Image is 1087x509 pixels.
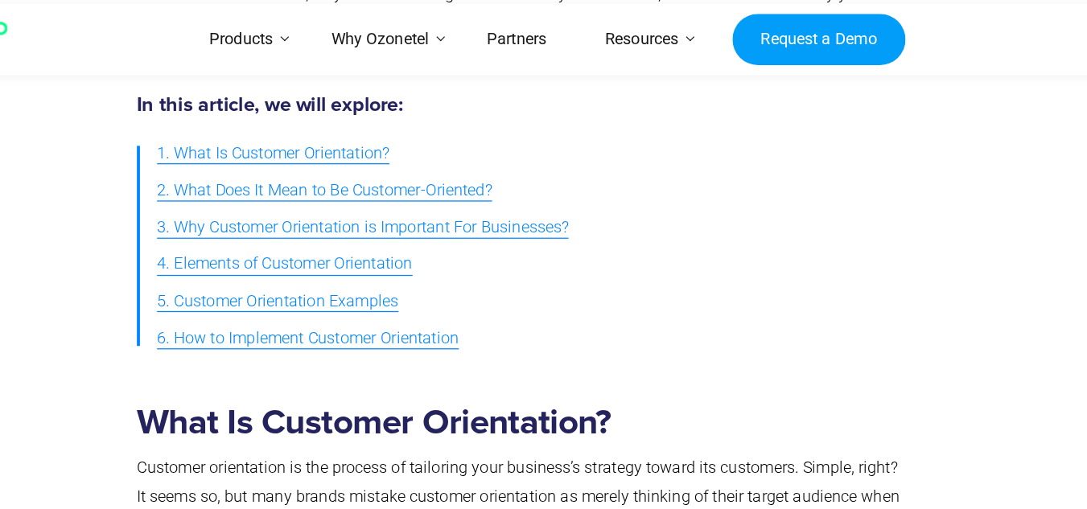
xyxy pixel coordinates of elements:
a: 3. Why Customer Orientation is Important For Businesses? [251,167,580,197]
a: 2. What Does It Mean to Be Customer-Oriented? [251,138,519,167]
p: Customer orientation is the process of tailoring your business’s strategy toward its customers. S... [235,363,846,455]
a: 5. Customer Orientation Examples [251,226,444,256]
h2: What Is Customer Orientation? [235,322,846,355]
span: 1. What Is Customer Orientation? [251,111,437,134]
span: 5. Customer Orientation Examples [251,229,444,252]
a: 1. What Is Customer Orientation? [251,108,437,138]
span: 3. Why Customer Orientation is Important For Businesses? [251,170,580,194]
a: 6. How to Implement Customer Orientation [251,256,492,285]
a: Request a Demo [711,10,849,52]
span: 2. What Does It Mean to Be Customer-Oriented? [251,141,519,164]
span: 4. Elements of Customer Orientation [251,199,455,223]
a: Products [270,3,367,60]
span: 6. How to Implement Customer Orientation [251,259,492,282]
h5: In this article, we will explore: [235,76,846,92]
a: Resources [586,3,691,60]
a: 4. Elements of Customer Orientation [251,196,455,226]
a: Partners [492,3,586,60]
a: Why Ozonetel [367,3,492,60]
